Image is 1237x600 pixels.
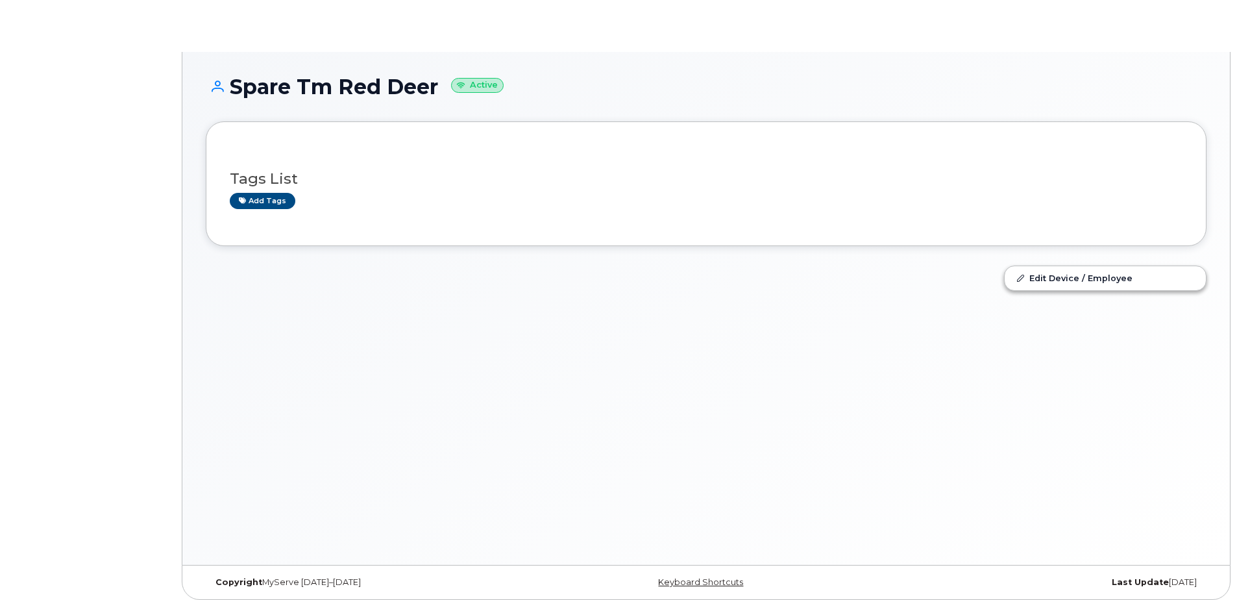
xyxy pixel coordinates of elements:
strong: Copyright [215,577,262,587]
div: MyServe [DATE]–[DATE] [206,577,539,588]
h1: Spare Tm Red Deer [206,75,1206,98]
h3: Tags List [230,171,1182,187]
small: Active [451,78,504,93]
div: [DATE] [873,577,1206,588]
a: Add tags [230,193,295,209]
strong: Last Update [1112,577,1169,587]
a: Keyboard Shortcuts [658,577,743,587]
a: Edit Device / Employee [1005,266,1206,290]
